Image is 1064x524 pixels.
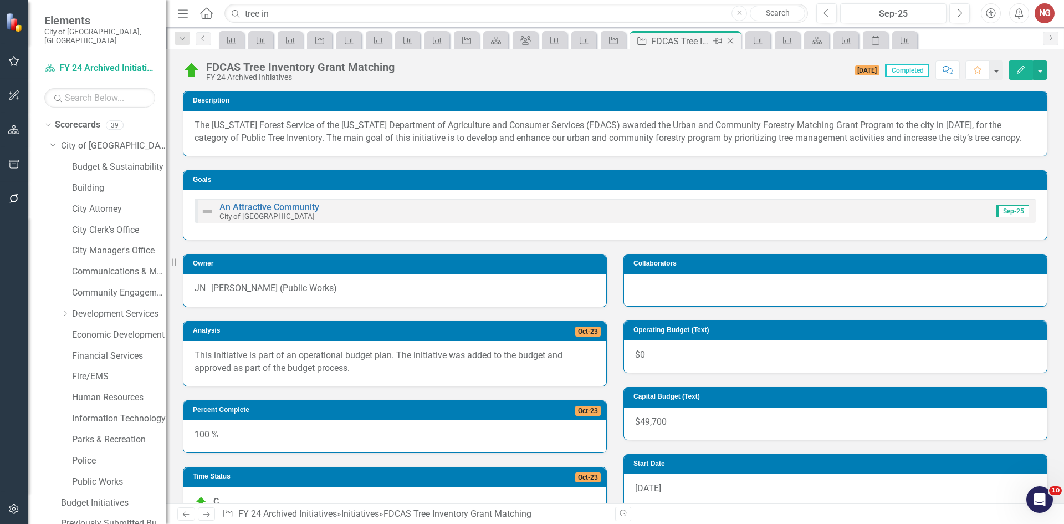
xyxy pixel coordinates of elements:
div: 39 [106,120,124,130]
input: Search ClearPoint... [224,4,808,23]
img: ClearPoint Strategy [4,12,25,33]
a: Initiatives [341,508,379,519]
h3: Operating Budget (Text) [633,327,1041,334]
span: [DATE] [855,65,880,75]
a: FY 24 Archived Initiatives [44,62,155,75]
a: Search [750,6,805,21]
a: An Attractive Community [219,202,319,212]
h3: Owner [193,260,601,267]
h3: Description [193,97,1041,104]
a: Information Technology [72,413,166,425]
div: » » [222,508,607,521]
a: City of [GEOGRAPHIC_DATA] [61,140,166,152]
span: [DATE] [635,483,661,494]
a: Public Works [72,476,166,489]
img: Not Defined [201,205,214,218]
a: Financial Services [72,350,166,363]
h3: Collaborators [633,260,1041,267]
button: NG [1035,3,1055,23]
div: [PERSON_NAME] (Public Works) [211,282,337,295]
a: Budget Initiatives [61,497,166,510]
span: Oct-23 [575,327,601,337]
a: City Attorney [72,203,166,216]
small: City of [GEOGRAPHIC_DATA] [219,212,315,221]
a: City Manager's Office [72,245,166,257]
span: 10 [1049,486,1062,495]
h3: Goals [193,176,1041,184]
a: Scorecards [55,119,100,131]
h3: Time Status [193,473,437,480]
img: C [183,62,201,79]
img: C [195,496,208,509]
a: Economic Development [72,329,166,342]
a: Budget & Sustainability [72,161,166,174]
span: Oct-23 [575,472,601,482]
span: The [US_STATE] Forest Service of the [US_STATE] Department of Agriculture and Consumer Services (... [195,120,1022,143]
span: $0 [635,349,645,360]
span: Completed [885,64,929,77]
a: Parks & Recreation [72,434,166,446]
div: FDCAS Tree Inventory Grant Matching [383,508,531,519]
div: FY 24 Archived Initiatives [206,73,395,82]
small: City of [GEOGRAPHIC_DATA], [GEOGRAPHIC_DATA] [44,27,155,45]
div: JN [195,282,206,295]
div: Sep-25 [844,7,943,21]
a: Community Engagement & Emergency Preparedness [72,287,166,299]
span: Sep-25 [996,205,1029,217]
a: FY 24 Archived Initiatives [238,508,337,519]
a: Building [72,182,166,195]
span: This initiative is part of an operational budget plan. The initiative was added to the budget and... [195,350,562,373]
span: C [213,496,219,507]
h3: Capital Budget (Text) [633,393,1041,400]
input: Search Below... [44,88,155,108]
a: Police [72,455,166,467]
span: Oct-23 [575,406,601,416]
div: 100 % [183,420,606,452]
div: FDCAS Tree Inventory Grant Matching [206,61,395,73]
a: Development Services [72,308,166,320]
h3: Percent Complete [193,406,475,414]
a: Fire/EMS [72,370,166,383]
iframe: Intercom live chat [1026,486,1053,513]
button: Sep-25 [840,3,947,23]
span: Elements [44,14,155,27]
a: City Clerk's Office [72,224,166,237]
h3: Analysis [193,327,405,334]
div: FDCAS Tree Inventory Grant Matching [651,34,710,48]
h3: Start Date [633,460,1041,467]
a: Human Resources [72,391,166,404]
span: $49,700 [635,416,667,427]
a: Communications & Marketing [72,266,166,278]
